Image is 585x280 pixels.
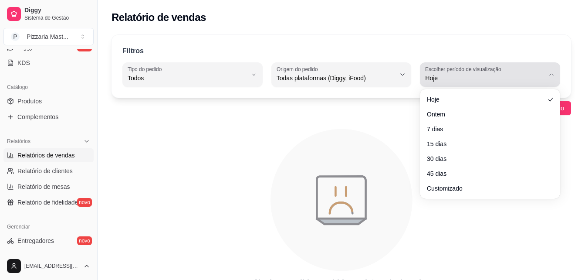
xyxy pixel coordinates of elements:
span: Relatório de fidelidade [17,198,78,207]
span: Complementos [17,113,58,121]
span: Produtos [17,97,42,106]
label: Tipo do pedido [128,65,165,73]
label: Escolher período de visualização [425,65,504,73]
span: Entregadores [17,236,54,245]
h2: Relatório de vendas [112,10,206,24]
span: Todos [128,74,247,82]
span: Hoje [425,74,544,82]
span: [EMAIL_ADDRESS][DOMAIN_NAME] [24,263,80,270]
span: Customizado [427,184,544,193]
button: Select a team [3,28,94,45]
div: Gerenciar [3,220,94,234]
span: Relatórios [7,138,30,145]
span: Ontem [427,110,544,119]
span: Diggy [24,7,90,14]
span: Hoje [427,95,544,104]
label: Origem do pedido [277,65,321,73]
div: animation [112,124,571,277]
span: Relatórios de vendas [17,151,75,160]
div: Catálogo [3,80,94,94]
p: Filtros [122,46,144,56]
span: Sistema de Gestão [24,14,90,21]
div: Pizzaria Mast ... [27,32,68,41]
span: 45 dias [427,169,544,178]
span: KDS [17,58,30,67]
span: Relatório de clientes [17,167,73,175]
span: 7 dias [427,125,544,133]
span: 30 dias [427,154,544,163]
span: P [11,32,20,41]
span: Relatório de mesas [17,182,70,191]
span: Todas plataformas (Diggy, iFood) [277,74,396,82]
span: 15 dias [427,140,544,148]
